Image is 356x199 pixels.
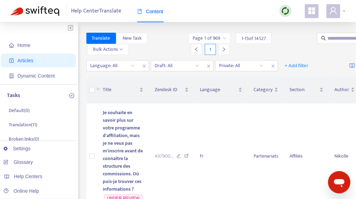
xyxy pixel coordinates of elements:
[280,60,314,71] button: + Add filter
[200,86,237,94] span: Language
[321,36,326,41] span: search
[335,86,349,94] span: Author
[71,5,122,18] span: Help Center Translate
[285,62,309,70] span: + Add filter
[98,77,149,103] th: Title
[194,47,199,52] span: left
[3,146,31,151] a: Settings
[284,77,329,103] th: Section
[155,152,173,160] span: 497900 ...
[248,77,284,103] th: Category
[137,9,163,14] span: Content
[329,7,338,15] span: user
[123,34,142,42] span: New Task
[17,58,33,63] span: Articles
[69,93,74,98] span: plus-circle
[87,44,129,55] button: Bulk Actionsdown
[205,44,216,55] div: 1
[9,58,14,63] span: account-book
[241,35,266,42] span: 1 - 15 of 14527
[9,135,39,143] p: Broken links ( 0 )
[103,109,143,193] span: Je souhaite en savoir plus sur votre programme d'affiliation, mais je ne veux pas m'inscrire avan...
[281,7,290,15] img: sync.dc5367851b00ba804db3.png
[9,107,30,114] p: Default ( 0 )
[93,46,123,53] span: Bulk Actions
[254,86,273,94] span: Category
[140,62,149,70] span: close
[204,62,213,70] span: close
[17,42,30,48] span: Home
[3,188,39,194] a: Online Help
[3,159,33,165] a: Glossary
[86,33,116,44] button: Translate
[194,77,248,103] th: Language
[7,91,20,100] p: Tasks
[14,174,42,179] span: Help Centers
[137,9,142,14] span: book
[155,86,183,94] span: Zendesk ID
[10,6,59,16] img: Swifteq
[349,63,355,69] img: image-link
[328,171,350,193] iframe: メッセージングウィンドウを開くボタン
[149,77,194,103] th: Zendesk ID
[9,121,37,128] p: Translation ( 11 )
[9,43,14,48] span: home
[96,87,100,91] span: down
[117,33,147,44] button: New Task
[222,47,226,52] span: right
[92,34,110,42] span: Translate
[308,7,316,15] span: appstore
[9,73,14,78] span: container
[119,48,123,51] span: down
[289,86,318,94] span: Section
[269,62,278,70] span: close
[17,73,55,79] span: Dynamic Content
[103,86,138,94] span: Title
